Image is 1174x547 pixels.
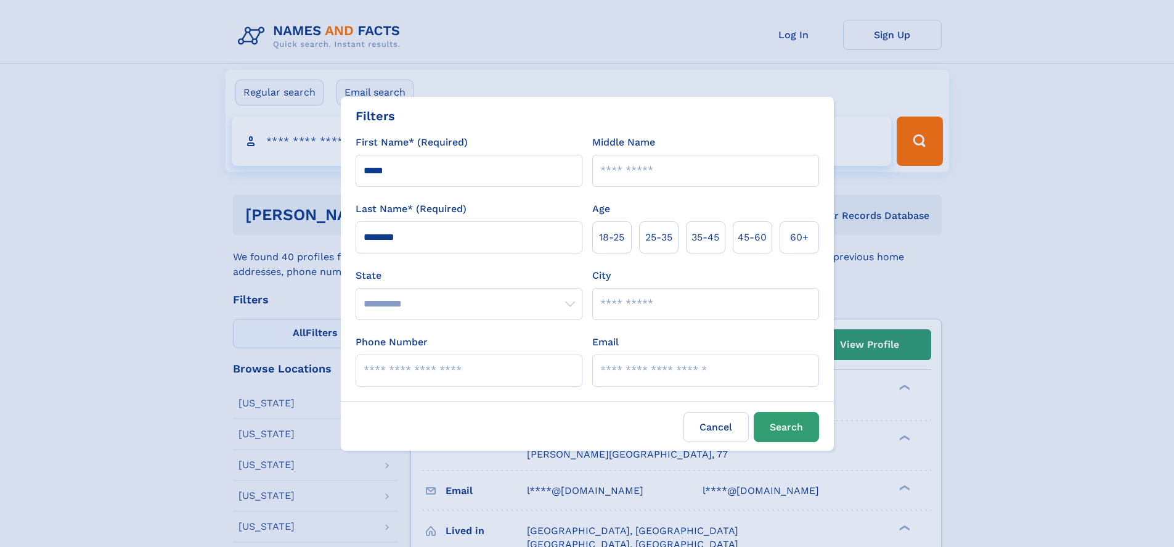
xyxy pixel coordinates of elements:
span: 60+ [790,230,809,245]
label: State [356,268,582,283]
label: First Name* (Required) [356,135,468,150]
span: 35‑45 [691,230,719,245]
label: Email [592,335,619,350]
label: Last Name* (Required) [356,202,467,216]
span: 18‑25 [599,230,624,245]
label: Phone Number [356,335,428,350]
button: Search [754,412,819,442]
span: 25‑35 [645,230,672,245]
label: Age [592,202,610,216]
label: Middle Name [592,135,655,150]
label: City [592,268,611,283]
div: Filters [356,107,395,125]
span: 45‑60 [738,230,767,245]
label: Cancel [683,412,749,442]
